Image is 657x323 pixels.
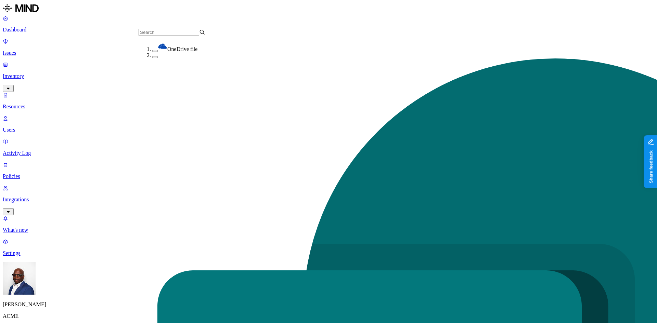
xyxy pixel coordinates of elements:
img: MIND [3,3,39,14]
a: MIND [3,3,654,15]
p: Issues [3,50,654,56]
img: onedrive.svg [158,41,167,51]
p: Dashboard [3,27,654,33]
a: What's new [3,215,654,233]
p: ACME [3,313,654,319]
a: Dashboard [3,15,654,33]
p: Integrations [3,197,654,203]
span: OneDrive file [167,46,197,52]
a: Policies [3,162,654,179]
p: Policies [3,173,654,179]
a: Users [3,115,654,133]
img: Gregory Thomas [3,262,36,295]
a: Inventory [3,62,654,91]
a: Activity Log [3,138,654,156]
a: Issues [3,38,654,56]
a: Resources [3,92,654,110]
p: What's new [3,227,654,233]
p: Users [3,127,654,133]
a: Settings [3,239,654,256]
a: Integrations [3,185,654,214]
input: Search [139,29,199,36]
p: Inventory [3,73,654,79]
p: Resources [3,104,654,110]
p: Activity Log [3,150,654,156]
p: Settings [3,250,654,256]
